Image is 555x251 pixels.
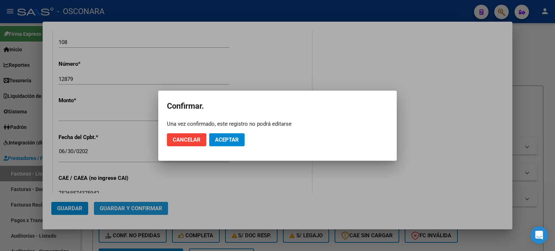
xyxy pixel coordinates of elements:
button: Cancelar [167,133,206,146]
div: Una vez confirmado, este registro no podrá editarse [167,120,388,127]
div: Open Intercom Messenger [530,226,548,244]
button: Aceptar [209,133,245,146]
span: Aceptar [215,137,239,143]
h2: Confirmar. [167,99,388,113]
span: Cancelar [173,137,201,143]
